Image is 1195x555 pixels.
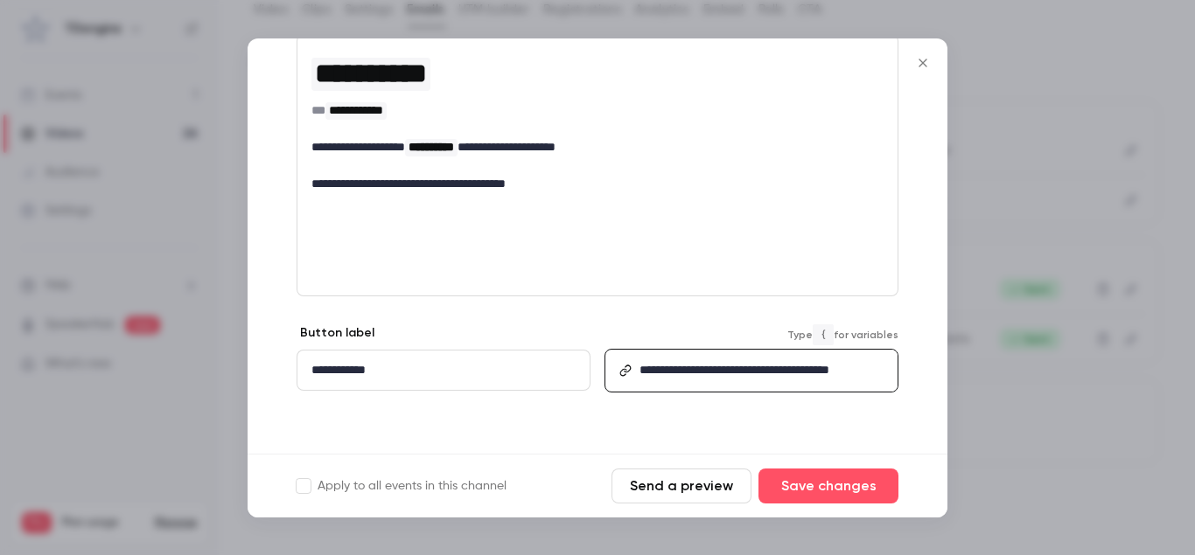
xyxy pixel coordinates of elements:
label: Button label [297,324,374,342]
div: editor [297,350,590,390]
button: Save changes [758,468,898,503]
button: Close [905,45,940,80]
div: editor [632,350,897,391]
code: { [813,324,834,345]
label: Apply to all events in this channel [297,477,507,495]
p: Type for variables [787,324,898,345]
button: Send a preview [611,468,751,503]
div: editor [297,35,898,204]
